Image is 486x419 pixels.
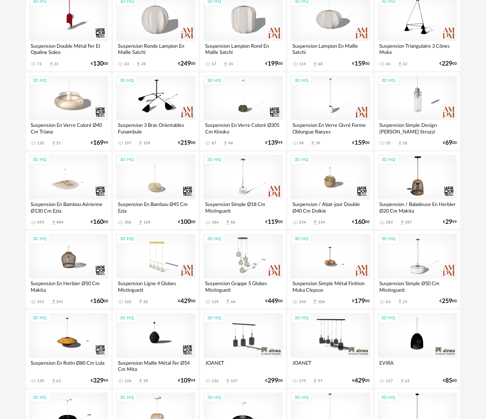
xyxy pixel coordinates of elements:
span: Download icon [225,220,231,225]
div: 3D HQ [291,76,312,86]
div: 3D HQ [29,393,50,403]
span: Download icon [310,140,316,146]
div: 127 [231,379,238,383]
div: € 00 [178,299,195,304]
div: € 00 [265,299,283,304]
div: 98 [299,141,304,145]
div: 695 [38,220,45,225]
div: Suspension En Verre Givré Forme Oblongue Raeyes [291,120,370,136]
div: 3D HQ [204,234,225,244]
div: 3D HQ [378,393,399,403]
div: 87 [212,141,216,145]
span: Download icon [51,220,57,225]
span: Download icon [223,61,228,67]
a: 3D HQ Suspension Simple Design [PERSON_NAME] Strozzi 29 Download icon 18 €6900 [375,73,460,150]
div: 127 [386,379,393,383]
span: Download icon [138,220,144,225]
div: 254 [299,220,306,225]
span: 299 [268,378,278,383]
span: Download icon [312,299,318,305]
div: 184 [212,220,219,225]
div: 283 [386,220,393,225]
span: Download icon [400,378,405,384]
div: 3D HQ [116,76,137,86]
div: EVIRA [378,358,457,374]
div: € 00 [353,299,370,304]
span: 119 [268,220,278,225]
div: 97 [318,379,323,383]
div: Suspension Triangulaire 3 Cônes Moke [378,41,457,57]
a: 3D HQ Suspension Simple Ø18 Cm Mistinguett 184 Download icon 86 €11900 [200,152,286,229]
div: 63 [125,62,129,66]
div: 3D HQ [378,234,399,244]
span: 229 [442,61,452,66]
div: JOANET [203,358,283,374]
span: 160 [93,220,104,225]
div: € 00 [353,220,370,225]
div: 63 [57,379,61,383]
div: Suspension Ronde Lampion En Maille Satchi [116,41,195,57]
a: 3D HQ Suspension Maille Métal Fer Ø54 Cm Mita 124 Download icon 59 €10999 [113,310,199,388]
div: Suspension En Verre Coloré Ø305 Cm Kinoko [203,120,283,136]
span: 159 [355,140,365,145]
div: 68 [318,62,323,66]
div: 484 [57,220,64,225]
div: 187 [405,220,412,225]
div: 179 [299,379,306,383]
div: Suspension En Rotin Ø80 Cm Lola [29,358,109,374]
span: 249 [180,61,191,66]
span: Download icon [397,299,403,305]
div: 154 [318,220,325,225]
div: Suspension Lampion En Maille Satchi [291,41,370,57]
div: 51 [57,141,61,145]
span: Download icon [225,378,231,384]
div: € 99 [91,140,108,145]
div: 3D HQ [29,234,50,244]
span: 429 [355,378,365,383]
span: 29 [445,220,452,225]
div: Suspension / Abat-jour Double Ø40 Cm Dolkie [291,199,370,215]
div: 39 [316,141,320,145]
div: € 00 [443,140,457,145]
a: 3D HQ Suspension Ligne 4 Globes Mistinguett 165 Download icon 82 €42900 [113,231,199,308]
span: Download icon [51,378,57,384]
div: 3D HQ [204,313,225,323]
div: 3D HQ [29,155,50,165]
div: Suspension Double Métal Fer Et Opaline Soleo [29,41,109,57]
span: 69 [445,140,452,145]
div: 3D HQ [204,76,225,86]
div: € 00 [91,299,108,304]
div: 3D HQ [291,393,312,403]
div: € 99 [178,378,195,383]
a: 3D HQ Suspension / Abat-jour Double Ø40 Cm Dolkie 254 Download icon 154 €16000 [287,152,373,229]
div: 124 [125,379,131,383]
div: € 00 [265,220,283,225]
div: 63 [386,300,391,304]
span: Download icon [51,140,57,146]
div: € 00 [265,61,283,66]
div: Suspension Simple Design [PERSON_NAME] Strozzi [378,120,457,136]
div: 120 [38,141,45,145]
span: 199 [268,61,278,66]
div: Suspension Simple Ø50 Cm Mistinguett [378,279,457,294]
div: € 00 [91,220,108,225]
span: 109 [180,378,191,383]
div: € 00 [91,61,108,66]
div: € 00 [439,61,457,66]
div: Suspension Simple Métal Finition Moka Clepsos [291,279,370,294]
div: 24 [228,62,233,66]
span: 179 [355,299,365,304]
div: 139 [38,379,45,383]
div: Suspension / Baladeuse En Herbier Ø20 Cm Makita [378,199,457,215]
a: 3D HQ Suspension Simple Métal Finition Moka Clepsos 243 Download icon 104 €17900 [287,231,373,308]
span: Download icon [400,220,405,225]
span: 449 [268,299,278,304]
div: JOANET [291,358,370,374]
div: 129 [212,300,219,304]
div: Suspension En Verre Coloré Ø40 Cm Triana [29,120,109,136]
div: Suspension En Bambou Ø45 Cm Ezia [116,199,195,215]
span: Download icon [135,61,141,67]
div: 86 [231,220,235,225]
span: 259 [442,299,452,304]
a: 3D HQ EVIRA 127 Download icon 63 €8500 [375,310,460,388]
